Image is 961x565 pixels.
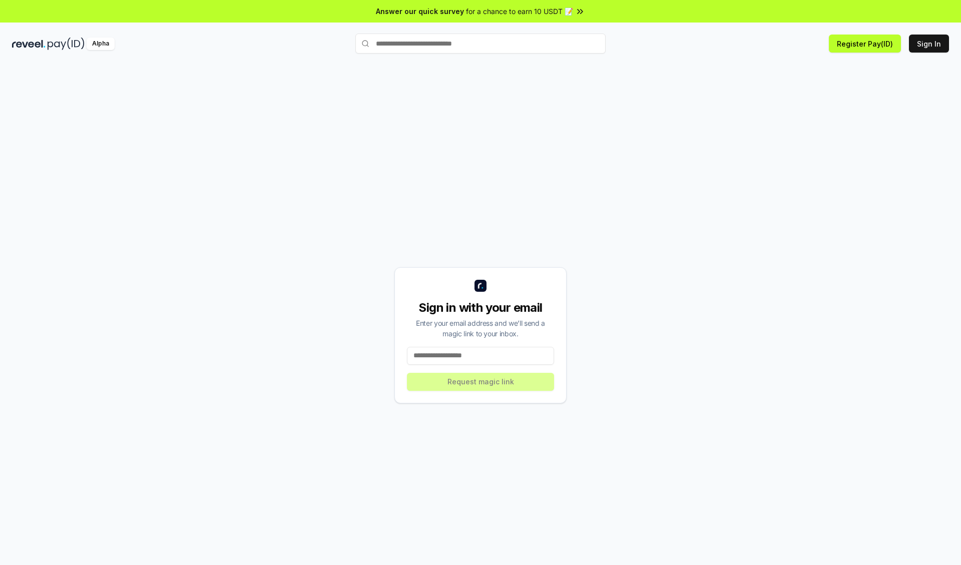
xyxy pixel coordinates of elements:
img: logo_small [474,280,487,292]
img: pay_id [48,38,85,50]
div: Alpha [87,38,115,50]
div: Sign in with your email [407,300,554,316]
button: Register Pay(ID) [829,35,901,53]
span: for a chance to earn 10 USDT 📝 [466,6,573,17]
button: Sign In [909,35,949,53]
span: Answer our quick survey [376,6,464,17]
img: reveel_dark [12,38,46,50]
div: Enter your email address and we’ll send a magic link to your inbox. [407,318,554,339]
